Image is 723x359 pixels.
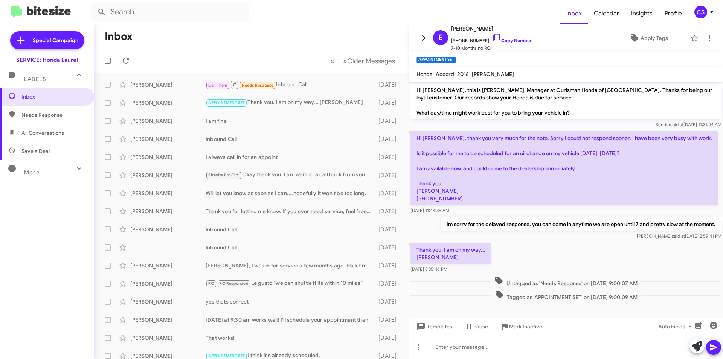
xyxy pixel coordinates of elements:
div: [PERSON_NAME] [130,117,206,125]
div: [DATE] [375,298,403,306]
button: Auto Fields [652,320,700,333]
div: Inbound Call [206,244,375,251]
span: Mark Inactive [509,320,542,333]
div: [PERSON_NAME] [130,208,206,215]
p: Hi [PERSON_NAME], thank you very much for the note. Sorry I could not respond sooner. I have been... [410,131,718,205]
div: [DATE] at 9:30 am works well! I'll schedule your appointment then. [206,316,375,324]
a: Calendar [588,3,625,24]
div: [DATE] [375,316,403,324]
span: 7-10 Months no RO [451,44,532,52]
div: Thank you for letting me know. If you ever need service, feel free to reach out to us! We're here... [206,208,375,215]
div: SERVICE: Honda Laurel [16,56,78,64]
div: yes thats correct [206,298,375,306]
a: Insights [625,3,659,24]
span: [PERSON_NAME] [DATE] 2:59:41 PM [637,233,721,239]
div: Inbound Call [206,135,375,143]
button: Templates [409,320,458,333]
span: Untagged as 'Needs Response' on [DATE] 9:00:07 AM [491,276,641,287]
div: [DATE] [375,280,403,287]
div: [PERSON_NAME], I was in for service a few months ago. Pls let me know what type of service I need... [206,262,375,269]
div: [DATE] [375,117,403,125]
a: Copy Number [492,38,532,43]
span: E [438,32,443,44]
div: [DATE] [375,226,403,233]
div: Okay thank you! I am waiting a call back from your receptionist about my warranty policy and then... [206,171,375,179]
span: Needs Response [21,111,85,119]
div: [PERSON_NAME] [130,135,206,143]
div: [DATE] [375,135,403,143]
div: [DATE] [375,99,403,107]
div: CS [694,6,707,18]
span: [DATE] 11:44:35 AM [410,208,449,213]
div: [DATE] [375,262,403,269]
div: Thank you. I am on my way... [PERSON_NAME] [206,98,375,107]
div: Will let you know as soon as I can....hopefully it won't be too long. [206,189,375,197]
span: RO [208,281,214,286]
input: Search [91,3,249,21]
button: Pause [458,320,494,333]
span: Labels [24,76,46,82]
div: [DATE] [375,153,403,161]
span: [DATE] 3:35:46 PM [410,266,447,272]
button: Previous [326,53,339,69]
a: Inbox [560,3,588,24]
span: Apply Tags [641,31,668,45]
span: Sender [DATE] 11:31:44 AM [656,122,721,127]
span: Honda [416,71,433,78]
div: [DATE] [375,244,403,251]
div: [PERSON_NAME] [130,189,206,197]
span: Call Them [208,83,228,88]
span: [PERSON_NAME] [472,71,514,78]
div: [PERSON_NAME] [130,153,206,161]
div: [PERSON_NAME] [130,316,206,324]
div: [PERSON_NAME] [130,81,206,89]
span: [PHONE_NUMBER] [451,33,532,44]
span: Needs Response [242,83,274,88]
span: 2016 [457,71,469,78]
span: said at [670,122,683,127]
div: [DATE] [375,171,403,179]
span: Accord [436,71,454,78]
div: [PERSON_NAME] [130,280,206,287]
h1: Inbox [105,31,133,43]
span: Auto Fields [658,320,694,333]
span: » [343,56,347,66]
small: APPOINTMENT SET [416,57,456,63]
div: [DATE] [375,334,403,342]
p: Thank you. I am on my way... [PERSON_NAME] [410,243,491,264]
div: [PERSON_NAME] [130,298,206,306]
button: Mark Inactive [494,320,548,333]
span: Inbox [21,93,85,101]
nav: Page navigation example [326,53,400,69]
div: [PERSON_NAME] [130,171,206,179]
a: Profile [659,3,688,24]
div: [PERSON_NAME] [130,262,206,269]
div: Inbound Call [206,80,375,89]
button: Apply Tags [610,31,687,45]
span: said at [672,233,685,239]
button: CS [688,6,715,18]
span: « [330,56,334,66]
span: Bitesize Pro-Tip! [208,173,239,177]
span: Older Messages [347,57,395,65]
span: All Conversations [21,129,64,137]
p: Im sorry for the delayed response, you can come in anytime we are open until 7 and pretty slow at... [441,217,721,231]
div: [PERSON_NAME] [130,99,206,107]
span: Templates [415,320,452,333]
span: Save a Deal [21,147,50,155]
span: [PERSON_NAME] [451,24,532,33]
a: Special Campaign [10,31,84,49]
div: [PERSON_NAME] [130,334,206,342]
span: APPOINTMENT SET [208,353,245,358]
span: RO Responded [219,281,248,286]
div: That works! [206,334,375,342]
div: [DATE] [375,81,403,89]
div: Inbound Call [206,226,375,233]
span: Pause [473,320,488,333]
span: Tagged as 'APPOINTMENT SET' on [DATE] 9:00:09 AM [492,290,641,301]
span: Special Campaign [33,37,78,44]
div: Le gustó “we can shuttle if its within 10 miles” [206,279,375,288]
